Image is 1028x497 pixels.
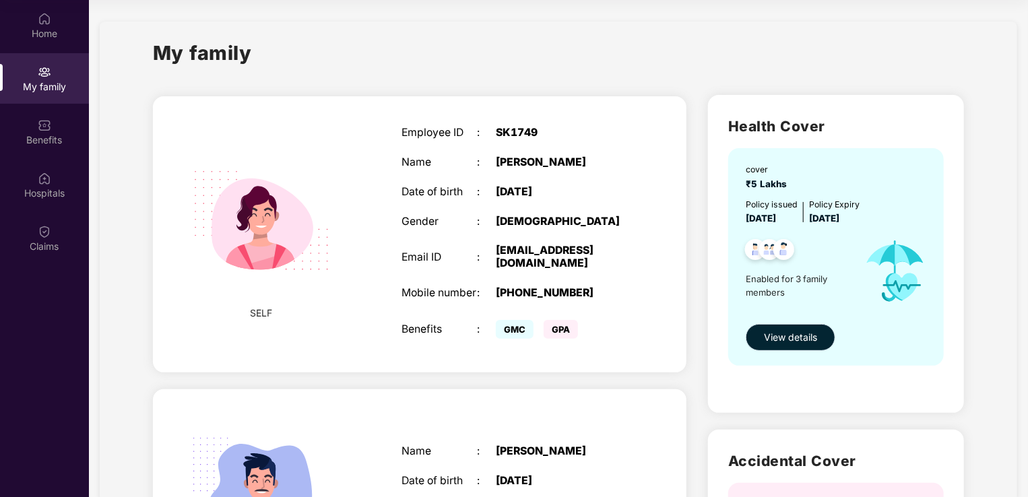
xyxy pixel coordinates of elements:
[477,287,496,300] div: :
[746,178,792,189] span: ₹5 Lakhs
[401,323,477,336] div: Benefits
[496,244,628,270] div: [EMAIL_ADDRESS][DOMAIN_NAME]
[544,320,578,339] span: GPA
[496,186,628,199] div: [DATE]
[477,186,496,199] div: :
[38,119,51,132] img: svg+xml;base64,PHN2ZyBpZD0iQmVuZWZpdHMiIHhtbG5zPSJodHRwOi8vd3d3LnczLm9yZy8yMDAwL3N2ZyIgd2lkdGg9Ij...
[38,172,51,185] img: svg+xml;base64,PHN2ZyBpZD0iSG9zcGl0YWxzIiB4bWxucz0iaHR0cDovL3d3dy53My5vcmcvMjAwMC9zdmciIHdpZHRoPS...
[477,251,496,264] div: :
[477,127,496,139] div: :
[38,65,51,79] img: svg+xml;base64,PHN2ZyB3aWR0aD0iMjAiIGhlaWdodD0iMjAiIHZpZXdCb3g9IjAgMCAyMCAyMCIgZmlsbD0ibm9uZSIgeG...
[764,330,817,345] span: View details
[401,445,477,458] div: Name
[753,235,786,268] img: svg+xml;base64,PHN2ZyB4bWxucz0iaHR0cDovL3d3dy53My5vcmcvMjAwMC9zdmciIHdpZHRoPSI0OC45MTUiIGhlaWdodD...
[496,445,628,458] div: [PERSON_NAME]
[739,235,772,268] img: svg+xml;base64,PHN2ZyB4bWxucz0iaHR0cDovL3d3dy53My5vcmcvMjAwMC9zdmciIHdpZHRoPSI0OC45NDMiIGhlaWdodD...
[496,127,628,139] div: SK1749
[496,216,628,228] div: [DEMOGRAPHIC_DATA]
[176,135,346,306] img: svg+xml;base64,PHN2ZyB4bWxucz0iaHR0cDovL3d3dy53My5vcmcvMjAwMC9zdmciIHdpZHRoPSIyMjQiIGhlaWdodD0iMT...
[728,115,944,137] h2: Health Cover
[496,475,628,488] div: [DATE]
[477,445,496,458] div: :
[401,251,477,264] div: Email ID
[746,198,798,211] div: Policy issued
[38,225,51,238] img: svg+xml;base64,PHN2ZyBpZD0iQ2xhaW0iIHhtbG5zPSJodHRwOi8vd3d3LnczLm9yZy8yMDAwL3N2ZyIgd2lkdGg9IjIwIi...
[767,235,800,268] img: svg+xml;base64,PHN2ZyB4bWxucz0iaHR0cDovL3d3dy53My5vcmcvMjAwMC9zdmciIHdpZHRoPSI0OC45NDMiIGhlaWdodD...
[477,323,496,336] div: :
[401,287,477,300] div: Mobile number
[853,226,938,317] img: icon
[401,127,477,139] div: Employee ID
[809,198,860,211] div: Policy Expiry
[477,156,496,169] div: :
[477,216,496,228] div: :
[746,163,792,176] div: cover
[401,475,477,488] div: Date of birth
[496,320,534,339] span: GMC
[401,156,477,169] div: Name
[746,213,776,224] span: [DATE]
[809,213,839,224] span: [DATE]
[746,324,835,351] button: View details
[496,156,628,169] div: [PERSON_NAME]
[496,287,628,300] div: [PHONE_NUMBER]
[477,475,496,488] div: :
[728,450,944,472] h2: Accidental Cover
[250,306,272,321] span: SELF
[401,186,477,199] div: Date of birth
[401,216,477,228] div: Gender
[746,272,853,300] span: Enabled for 3 family members
[153,38,252,68] h1: My family
[38,12,51,26] img: svg+xml;base64,PHN2ZyBpZD0iSG9tZSIgeG1sbnM9Imh0dHA6Ly93d3cudzMub3JnLzIwMDAvc3ZnIiB3aWR0aD0iMjAiIG...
